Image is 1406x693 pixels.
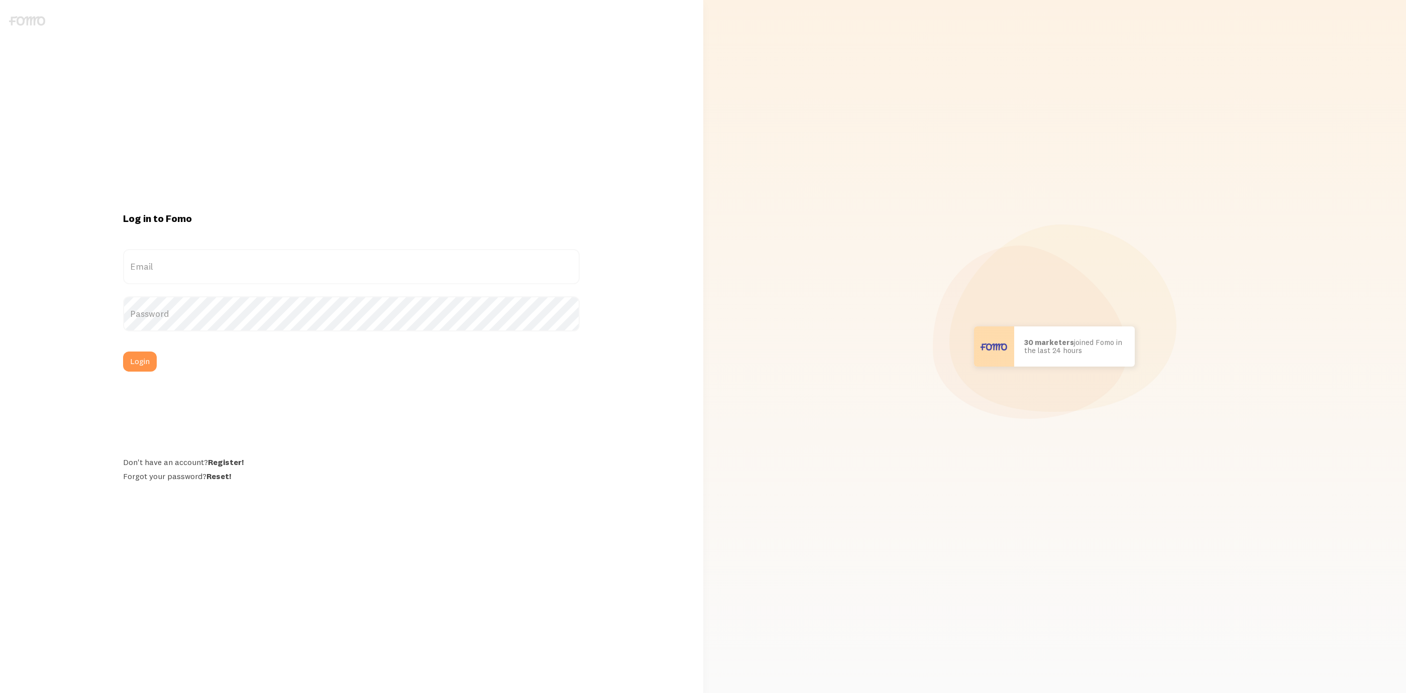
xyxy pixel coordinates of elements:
label: Password [123,296,580,331]
a: Reset! [206,471,231,481]
img: User avatar [974,326,1014,367]
div: Don't have an account? [123,457,580,467]
div: Forgot your password? [123,471,580,481]
img: fomo-logo-gray-b99e0e8ada9f9040e2984d0d95b3b12da0074ffd48d1e5cb62ac37fc77b0b268.svg [9,16,45,26]
p: joined Fomo in the last 24 hours [1024,338,1125,355]
label: Email [123,249,580,284]
a: Register! [208,457,244,467]
button: Login [123,352,157,372]
h1: Log in to Fomo [123,212,580,225]
b: 30 marketers [1024,337,1074,347]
